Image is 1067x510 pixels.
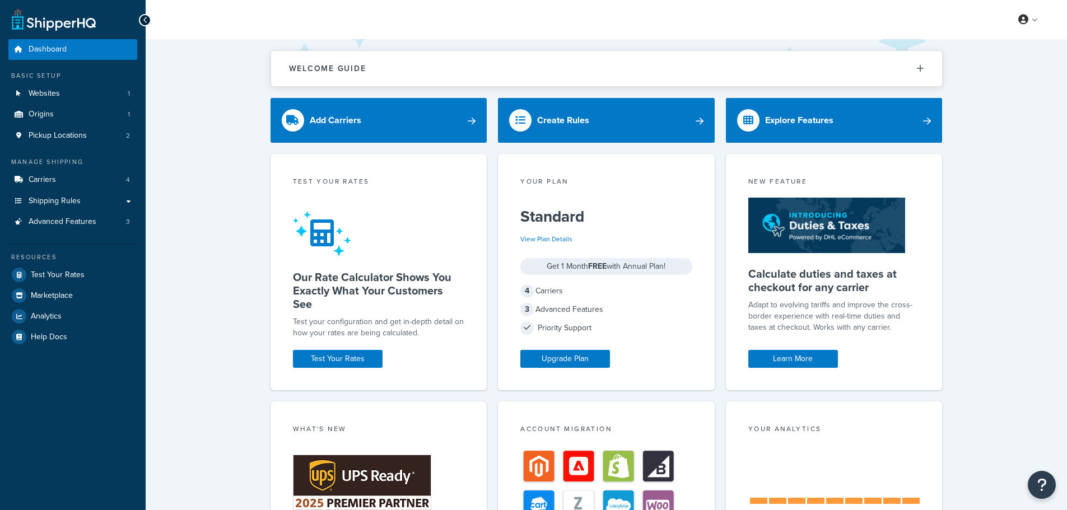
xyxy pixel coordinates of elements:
a: Dashboard [8,39,137,60]
span: Test Your Rates [31,270,85,280]
div: Priority Support [520,320,692,336]
a: Pickup Locations2 [8,125,137,146]
li: Carriers [8,170,137,190]
span: 1 [128,89,130,99]
a: Add Carriers [271,98,487,143]
div: Test your configuration and get in-depth detail on how your rates are being calculated. [293,316,465,339]
li: Advanced Features [8,212,137,232]
a: Carriers4 [8,170,137,190]
span: 3 [126,217,130,227]
span: 4 [126,175,130,185]
h5: Our Rate Calculator Shows You Exactly What Your Customers See [293,270,465,311]
span: 3 [520,303,534,316]
strong: FREE [588,260,607,272]
span: 4 [520,284,534,298]
a: Explore Features [726,98,943,143]
span: Analytics [31,312,62,321]
a: Websites1 [8,83,137,104]
a: Advanced Features3 [8,212,137,232]
div: Resources [8,252,137,262]
span: Websites [29,89,60,99]
li: Origins [8,104,137,125]
div: Add Carriers [310,113,361,128]
a: Learn More [748,350,838,368]
span: Marketplace [31,291,73,301]
a: Upgrade Plan [520,350,610,368]
div: Get 1 Month with Annual Plan! [520,258,692,275]
span: Shipping Rules [29,196,81,206]
a: Analytics [8,306,137,326]
div: Carriers [520,283,692,299]
div: Your Plan [520,176,692,189]
span: Advanced Features [29,217,96,227]
a: Test Your Rates [293,350,383,368]
div: Basic Setup [8,71,137,81]
span: Carriers [29,175,56,185]
a: Marketplace [8,286,137,306]
span: 2 [126,131,130,141]
h2: Welcome Guide [289,64,366,73]
span: 1 [128,110,130,119]
li: Pickup Locations [8,125,137,146]
a: Shipping Rules [8,191,137,212]
div: What's New [293,424,465,437]
div: Advanced Features [520,302,692,317]
a: Help Docs [8,327,137,347]
h5: Calculate duties and taxes at checkout for any carrier [748,267,920,294]
a: Origins1 [8,104,137,125]
div: New Feature [748,176,920,189]
a: View Plan Details [520,234,572,244]
li: Websites [8,83,137,104]
span: Origins [29,110,54,119]
div: Create Rules [537,113,589,128]
a: Create Rules [498,98,715,143]
button: Open Resource Center [1028,471,1056,499]
h5: Standard [520,208,692,226]
span: Dashboard [29,45,67,54]
div: Account Migration [520,424,692,437]
div: Explore Features [765,113,833,128]
a: Test Your Rates [8,265,137,285]
button: Welcome Guide [271,51,942,86]
div: Test your rates [293,176,465,189]
div: Your Analytics [748,424,920,437]
span: Pickup Locations [29,131,87,141]
p: Adapt to evolving tariffs and improve the cross-border experience with real-time duties and taxes... [748,300,920,333]
span: Help Docs [31,333,67,342]
div: Manage Shipping [8,157,137,167]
